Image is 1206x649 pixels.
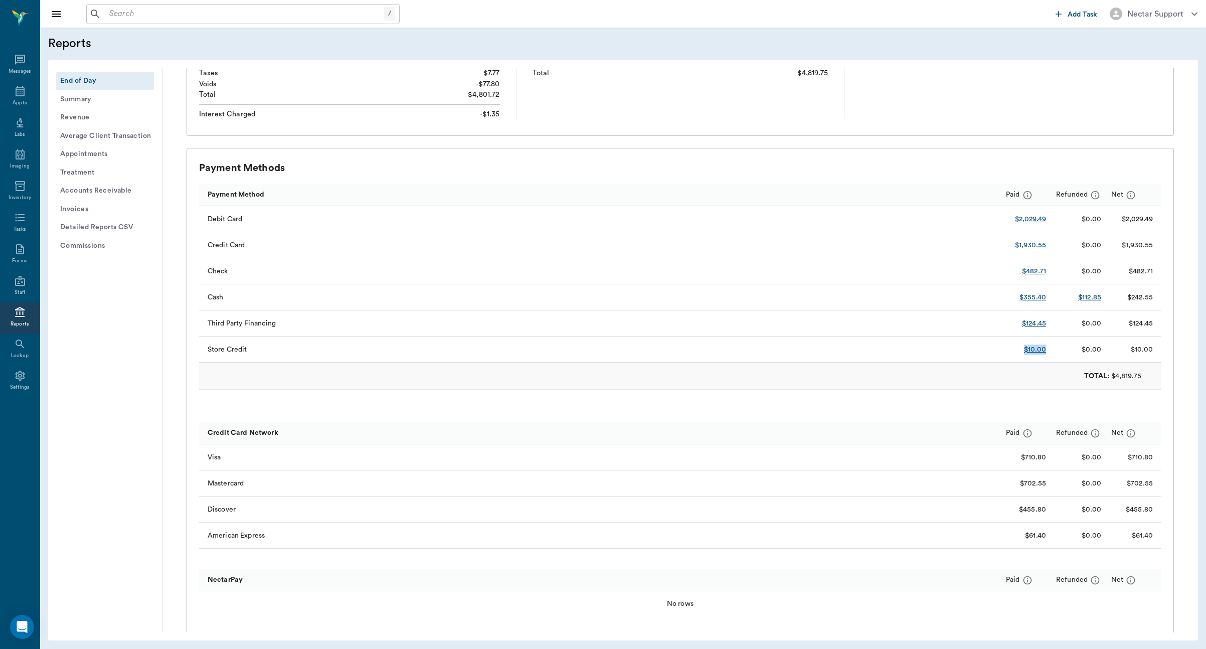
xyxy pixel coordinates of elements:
button: Summary [56,90,154,109]
div: Staff [15,289,25,296]
div: $242.55 [1127,292,1153,302]
div: $10.00 [1131,345,1153,355]
button: message [1020,188,1035,203]
div: $0.00 [1051,523,1106,549]
button: Nectar Support [1102,5,1205,23]
div: $0.00 [1051,470,1106,497]
div: $4,819.75 [1084,371,1141,381]
button: Commissions [56,237,154,255]
button: message [1123,573,1138,588]
div: $482.71 [1129,266,1153,276]
div: Paid [1006,566,1035,594]
div: $0.00 [1051,206,1106,232]
button: message [1020,573,1035,588]
div: $7.77 [483,68,500,79]
div: Cash [199,284,1001,310]
a: $112.85 [1078,292,1101,302]
div: $0.00 [1051,310,1106,337]
button: Appointments [56,145,154,164]
div: Settings [10,384,30,391]
div: / [384,7,395,21]
div: Third Party Financing [199,310,1001,337]
div: $710.80 [1001,444,1051,470]
div: Reports [11,320,29,328]
div: Refunded [1056,566,1101,594]
div: $4,819.75 [797,68,828,79]
div: Interest Charged [199,109,255,120]
div: $702.55 [1106,470,1161,497]
div: Credit Card [199,232,1001,258]
div: - $77.80 [475,79,499,90]
div: Paid [1006,181,1035,209]
a: $482.71 [1022,266,1046,276]
a: $355.40 [1019,292,1046,302]
div: Nectar Support [1127,8,1183,20]
button: Invoices [56,200,154,219]
div: Labs [15,131,25,138]
div: $124.45 [1129,318,1153,329]
div: Debit Card [199,206,1001,232]
div: Appts [13,99,27,107]
strong: TOTAL: [1084,373,1110,380]
button: End of Day [56,72,154,90]
div: Total [199,89,216,100]
div: Lookup [11,352,29,360]
div: $0.00 [1051,337,1106,363]
div: Voids [199,79,217,90]
div: Store Credit [199,337,1001,363]
button: message [1088,426,1103,441]
div: $710.80 [1106,444,1161,470]
div: Payment Method [208,181,264,209]
button: message [1123,188,1138,203]
div: American Express [199,523,1001,549]
div: Net [1111,566,1138,594]
button: message [1020,426,1035,441]
a: $10.00 [1024,345,1046,355]
button: message [1123,426,1138,441]
div: Messages [9,68,32,75]
button: Close drawer [46,4,66,24]
button: Revenue [56,108,154,127]
div: $702.55 [1001,470,1051,497]
div: Total [533,68,550,79]
div: -$1.35 [480,109,500,120]
button: message [1088,573,1103,588]
div: Forms [12,257,27,265]
div: Imaging [10,163,30,170]
button: Add Task [1052,5,1102,23]
div: $0.00 [1051,497,1106,523]
div: Inventory [9,194,31,202]
a: $2,029.49 [1015,214,1046,224]
div: $0.00 [1051,232,1106,258]
button: Treatment [56,164,154,182]
div: Visa [199,444,1001,470]
div: Open Intercom Messenger [10,615,34,639]
div: Paid [1006,419,1035,447]
div: $61.40 [1106,523,1161,549]
div: NectarPay [199,569,1001,591]
div: $2,029.49 [1122,214,1153,224]
button: Average Client Transaction [56,127,154,145]
div: Credit Card Network [199,422,1001,444]
button: message [1088,188,1103,203]
div: Refunded [1056,419,1101,447]
div: $455.80 [1106,497,1161,523]
div: $4,801.72 [468,89,499,100]
div: $1,930.55 [1122,240,1153,250]
div: Discover [199,497,1001,523]
div: Payment Methods [199,160,1161,176]
h5: Reports [48,36,311,52]
div: Check [199,258,1001,284]
div: $61.40 [1001,523,1051,549]
div: Refunded [1056,181,1101,209]
a: $124.45 [1022,318,1046,329]
button: Detailed Reports CSV [56,218,154,237]
a: $1,930.55 [1015,240,1046,250]
button: Accounts Receivable [56,182,154,200]
div: Net [1111,181,1138,209]
div: No rows [199,591,1161,616]
div: Net [1111,419,1138,447]
div: Mastercard [199,470,1001,497]
div: NectarPay [208,566,243,594]
div: Taxes [199,68,219,79]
